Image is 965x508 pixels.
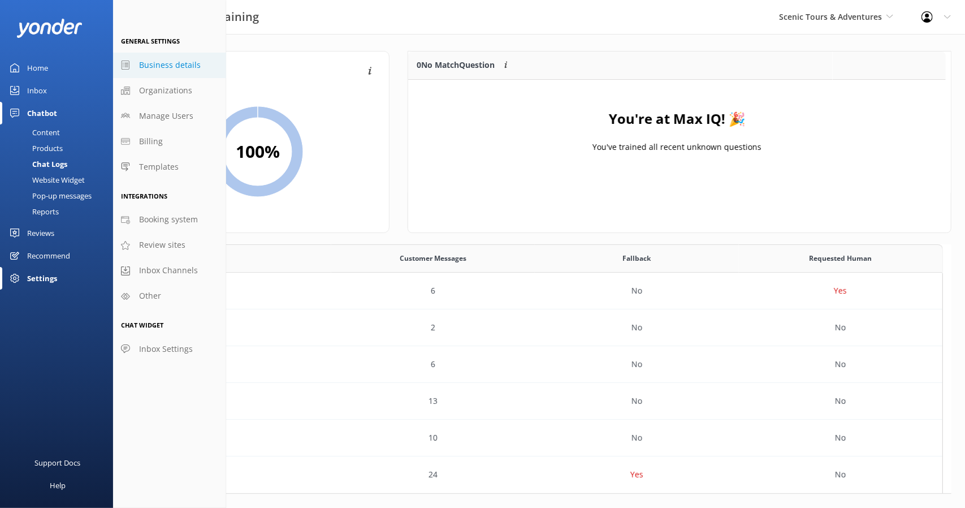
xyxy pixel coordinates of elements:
[429,468,438,481] p: 24
[429,395,438,407] p: 13
[136,278,323,291] p: [PERSON_NAME]
[113,154,226,180] a: Templates
[139,213,198,226] span: Booking system
[136,475,323,488] p: [DATE] - 11:53pm
[17,19,82,37] img: yonder-white-logo.png
[136,425,323,438] p: Chatbot User
[136,401,323,414] p: [DATE] - 11:14am
[139,161,179,173] span: Templates
[835,468,846,481] p: No
[630,468,643,481] p: Yes
[608,108,745,130] h4: You're at Max IQ! 🎉
[835,395,846,407] p: No
[400,253,466,264] span: Customer Messages
[631,285,642,297] p: No
[408,80,946,193] div: grid
[136,364,323,377] p: [DATE] - 9:32am
[113,53,226,78] a: Business details
[7,204,59,219] div: Reports
[7,172,113,188] a: Website Widget
[127,273,943,309] div: row
[121,321,163,329] span: Chat Widget
[27,267,57,290] div: Settings
[139,84,192,97] span: Organizations
[631,395,642,407] p: No
[127,273,943,493] div: grid
[136,389,323,401] p: Chatbot User
[7,140,113,156] a: Products
[622,253,651,264] span: Fallback
[113,129,226,154] a: Billing
[141,65,365,78] h4: Your Chatbot IQ
[136,328,323,340] p: [DATE] - 8:10pm
[592,141,761,153] p: You've trained all recent unknown questions
[113,207,226,233] a: Booking system
[7,156,67,172] div: Chat Logs
[127,420,943,457] div: row
[136,352,323,364] p: Chatbot User
[779,11,882,22] span: Scenic Tours & Adventures
[113,283,226,309] a: Other
[835,358,846,371] p: No
[136,315,323,328] p: Chatbot User
[7,124,60,140] div: Content
[431,321,435,334] p: 2
[27,57,48,79] div: Home
[7,124,113,140] a: Content
[113,78,226,104] a: Organizations
[431,358,435,371] p: 6
[127,457,943,493] div: row
[834,285,847,297] p: Yes
[113,258,226,283] a: Inbox Channels
[121,192,167,200] span: Integrations
[631,358,642,371] p: No
[139,59,201,71] span: Business details
[136,438,323,450] p: [DATE] - 3:04pm
[631,432,642,444] p: No
[136,462,323,475] p: Chatbot User
[7,140,63,156] div: Products
[835,321,846,334] p: No
[7,188,92,204] div: Pop-up messages
[113,233,226,258] a: Review sites
[417,59,495,71] p: 0 No Match Question
[121,37,180,45] span: General Settings
[7,172,85,188] div: Website Widget
[136,291,323,303] p: [DATE] - 10:31am
[113,337,226,362] a: Inbox Settings
[139,290,161,302] span: Other
[27,222,54,244] div: Reviews
[429,432,438,444] p: 10
[113,104,226,129] a: Manage Users
[809,253,872,264] span: Requested Human
[139,135,163,148] span: Billing
[27,102,57,124] div: Chatbot
[7,188,113,204] a: Pop-up messages
[27,79,47,102] div: Inbox
[139,264,198,277] span: Inbox Channels
[139,239,185,251] span: Review sites
[127,346,943,383] div: row
[139,343,193,355] span: Inbox Settings
[7,156,113,172] a: Chat Logs
[7,204,113,219] a: Reports
[50,474,66,497] div: Help
[631,321,642,334] p: No
[127,383,943,420] div: row
[127,309,943,346] div: row
[835,432,846,444] p: No
[431,285,435,297] p: 6
[139,110,193,122] span: Manage Users
[35,451,81,474] div: Support Docs
[236,138,280,165] h2: 100 %
[27,244,70,267] div: Recommend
